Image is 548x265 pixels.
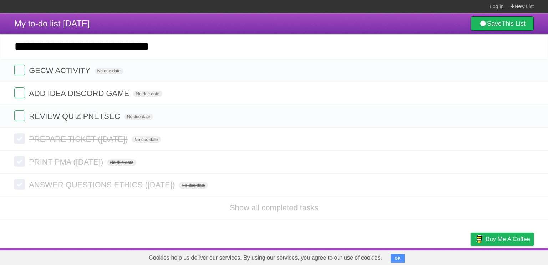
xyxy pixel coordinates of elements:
[14,65,25,75] label: Done
[14,179,25,190] label: Done
[29,157,105,166] span: PRINT PMA ([DATE])
[14,87,25,98] label: Done
[29,89,131,98] span: ADD IDEA DISCORD GAME
[29,112,122,121] span: REVIEW QUIZ PNETSEC
[29,180,177,189] span: ANSWER QUESTIONS ETHICS ([DATE])
[133,91,162,97] span: No due date
[14,156,25,167] label: Done
[437,250,453,263] a: Terms
[107,159,136,166] span: No due date
[179,182,208,189] span: No due date
[502,20,526,27] b: This List
[132,136,161,143] span: No due date
[14,110,25,121] label: Done
[230,203,318,212] a: Show all completed tasks
[142,251,389,265] span: Cookies help us deliver our services. By using our services, you agree to our use of cookies.
[486,233,530,245] span: Buy me a coffee
[14,133,25,144] label: Done
[14,19,90,28] span: My to-do list [DATE]
[489,250,534,263] a: Suggest a feature
[29,66,92,75] span: GECW ACTIVITY
[471,232,534,246] a: Buy me a coffee
[376,250,391,263] a: About
[29,135,130,144] span: PREPARE TICKET ([DATE])
[399,250,428,263] a: Developers
[471,16,534,31] a: SaveThis List
[95,68,123,74] span: No due date
[474,233,484,245] img: Buy me a coffee
[391,254,405,262] button: OK
[124,114,153,120] span: No due date
[461,250,480,263] a: Privacy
